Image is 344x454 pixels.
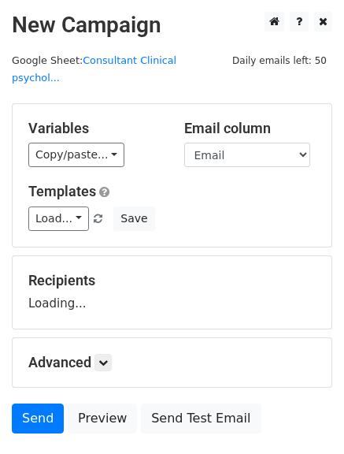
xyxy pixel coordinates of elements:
a: Preview [68,404,137,434]
span: Daily emails left: 50 [227,52,332,69]
a: Copy/paste... [28,143,124,167]
a: Templates [28,183,96,199]
small: Google Sheet: [12,54,176,84]
h2: New Campaign [12,12,332,39]
h5: Email column [184,120,316,137]
a: Load... [28,207,89,231]
h5: Recipients [28,272,316,289]
a: Send [12,404,64,434]
button: Save [113,207,154,231]
div: Loading... [28,272,316,313]
h5: Advanced [28,354,316,371]
a: Send Test Email [141,404,261,434]
a: Daily emails left: 50 [227,54,332,66]
h5: Variables [28,120,161,137]
a: Consultant Clinical psychol... [12,54,176,84]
